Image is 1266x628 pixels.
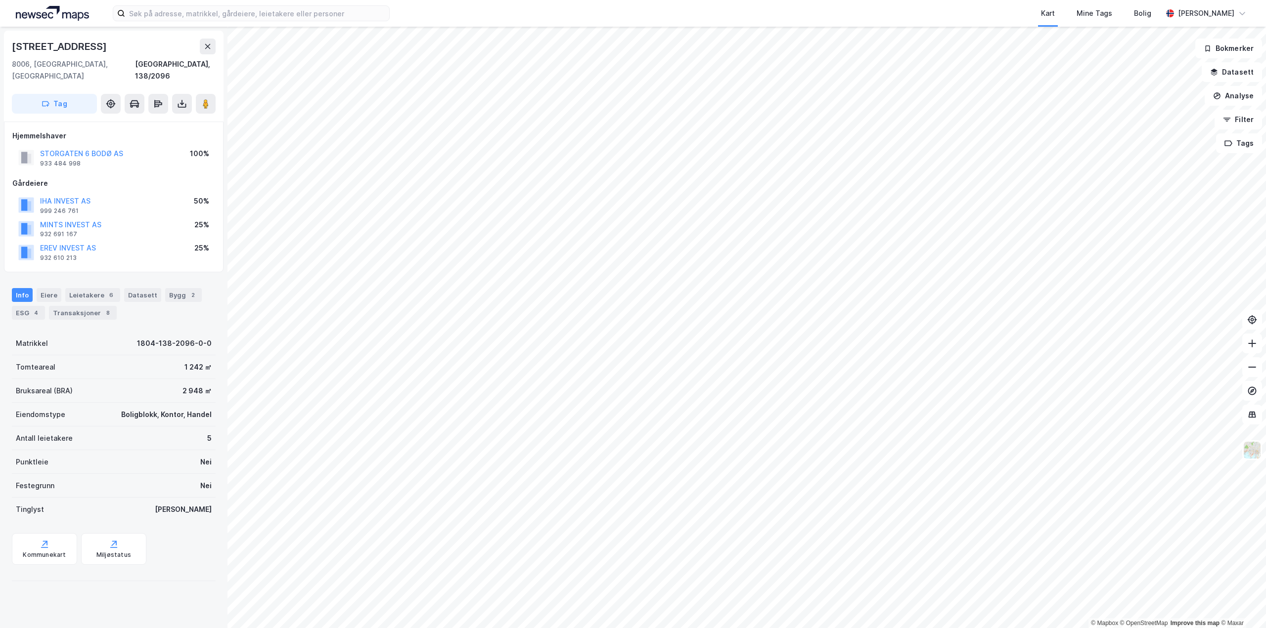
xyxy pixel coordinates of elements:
[155,503,212,515] div: [PERSON_NAME]
[103,308,113,318] div: 8
[200,480,212,492] div: Nei
[1041,7,1055,19] div: Kart
[1120,620,1168,627] a: OpenStreetMap
[200,456,212,468] div: Nei
[1216,133,1262,153] button: Tags
[1195,39,1262,58] button: Bokmerker
[12,130,215,142] div: Hjemmelshaver
[184,361,212,373] div: 1 242 ㎡
[165,288,202,302] div: Bygg
[1134,7,1151,19] div: Bolig
[65,288,120,302] div: Leietakere
[40,254,77,262] div: 932 610 213
[1217,581,1266,628] iframe: Chat Widget
[1215,110,1262,129] button: Filter
[16,480,54,492] div: Festegrunn
[31,308,41,318] div: 4
[1091,620,1118,627] a: Mapbox
[12,306,45,320] div: ESG
[190,148,209,160] div: 100%
[188,290,198,300] div: 2
[1217,581,1266,628] div: Kontrollprogram for chat
[16,432,73,444] div: Antall leietakere
[207,432,212,444] div: 5
[16,385,73,397] div: Bruksareal (BRA)
[16,337,48,349] div: Matrikkel
[1077,7,1112,19] div: Mine Tags
[23,551,66,559] div: Kommunekart
[194,219,209,231] div: 25%
[37,288,61,302] div: Eiere
[1243,441,1262,460] img: Z
[49,306,117,320] div: Transaksjoner
[12,177,215,189] div: Gårdeiere
[106,290,116,300] div: 6
[124,288,161,302] div: Datasett
[96,551,131,559] div: Miljøstatus
[16,6,89,21] img: logo.a4113a55bc3d86da70a041830d287a7e.svg
[16,503,44,515] div: Tinglyst
[12,94,97,114] button: Tag
[40,160,81,167] div: 933 484 998
[1205,86,1262,106] button: Analyse
[12,58,135,82] div: 8006, [GEOGRAPHIC_DATA], [GEOGRAPHIC_DATA]
[1202,62,1262,82] button: Datasett
[12,39,109,54] div: [STREET_ADDRESS]
[182,385,212,397] div: 2 948 ㎡
[1171,620,1220,627] a: Improve this map
[194,195,209,207] div: 50%
[40,230,77,238] div: 932 691 167
[125,6,389,21] input: Søk på adresse, matrikkel, gårdeiere, leietakere eller personer
[40,207,79,215] div: 999 246 761
[1178,7,1234,19] div: [PERSON_NAME]
[16,409,65,420] div: Eiendomstype
[137,337,212,349] div: 1804-138-2096-0-0
[12,288,33,302] div: Info
[135,58,216,82] div: [GEOGRAPHIC_DATA], 138/2096
[16,361,55,373] div: Tomteareal
[194,242,209,254] div: 25%
[121,409,212,420] div: Boligblokk, Kontor, Handel
[16,456,48,468] div: Punktleie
